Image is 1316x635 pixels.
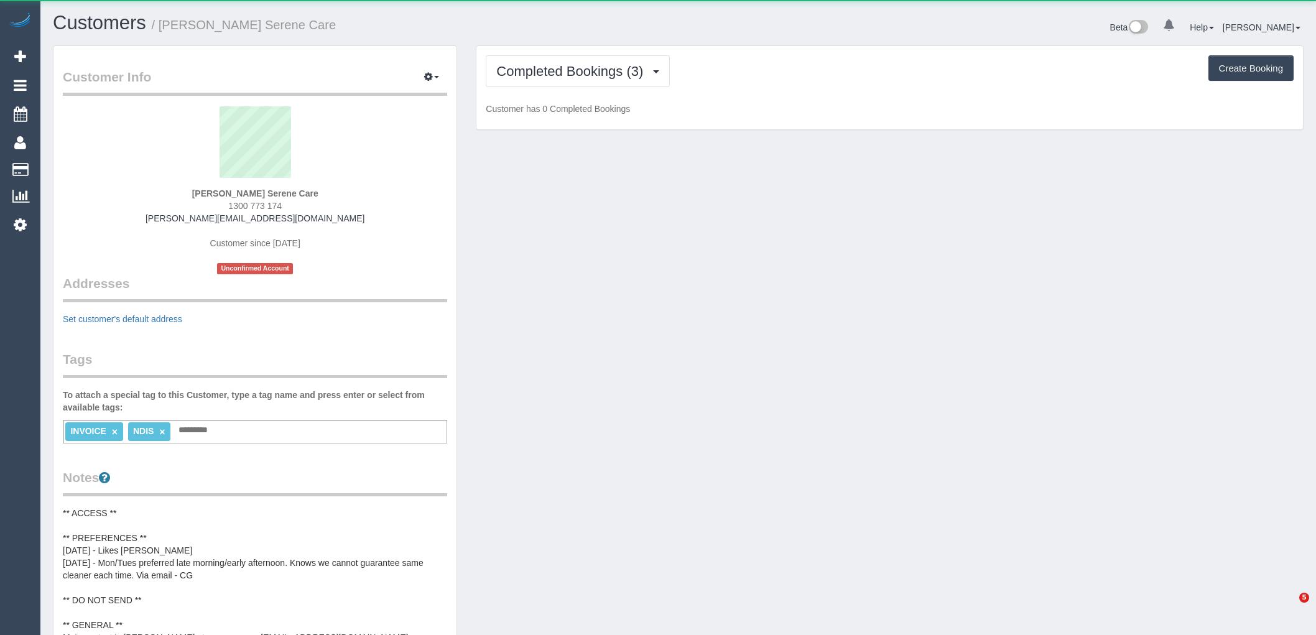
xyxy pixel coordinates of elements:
[486,55,670,87] button: Completed Bookings (3)
[1110,22,1149,32] a: Beta
[159,427,165,437] a: ×
[146,213,364,223] a: [PERSON_NAME][EMAIL_ADDRESS][DOMAIN_NAME]
[133,426,154,436] span: NDIS
[63,389,447,414] label: To attach a special tag to this Customer, type a tag name and press enter or select from availabl...
[496,63,649,79] span: Completed Bookings (3)
[1128,20,1148,36] img: New interface
[63,314,182,324] a: Set customer's default address
[1208,55,1294,81] button: Create Booking
[210,238,300,248] span: Customer since [DATE]
[228,201,282,211] span: 1300 773 174
[1274,593,1304,623] iframe: Intercom live chat
[112,427,118,437] a: ×
[192,188,318,198] strong: [PERSON_NAME] Serene Care
[70,426,106,436] span: INVOICE
[63,68,447,96] legend: Customer Info
[53,12,146,34] a: Customers
[152,18,336,32] small: / [PERSON_NAME] Serene Care
[7,12,32,30] img: Automaid Logo
[1223,22,1300,32] a: [PERSON_NAME]
[63,350,447,378] legend: Tags
[486,103,1294,115] p: Customer has 0 Completed Bookings
[1190,22,1214,32] a: Help
[63,468,447,496] legend: Notes
[1299,593,1309,603] span: 5
[217,263,293,274] span: Unconfirmed Account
